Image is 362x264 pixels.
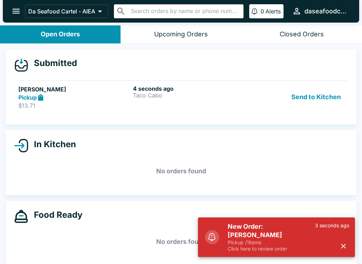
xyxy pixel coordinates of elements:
div: daseafoodcartel [304,7,348,16]
div: Open Orders [41,30,80,38]
p: Click here to review order [228,246,315,252]
button: open drawer [7,2,25,20]
button: Send to Kitchen [288,85,344,109]
h5: [PERSON_NAME] [18,85,130,94]
a: [PERSON_NAME]Pickup$13.714 seconds agoTaco CaboSend to Kitchen [14,80,348,114]
p: Taco Cabo [133,92,245,98]
div: Closed Orders [280,30,324,38]
p: 3 seconds ago [315,222,349,229]
div: Upcoming Orders [154,30,208,38]
p: $13.71 [18,102,130,109]
button: Da Seafood Cartel - AIEA [25,5,108,18]
p: Pickup / 1 items [228,239,315,246]
h6: 4 seconds ago [133,85,245,92]
h4: Submitted [28,58,77,68]
p: Alerts [265,8,281,15]
p: 0 [261,8,264,15]
button: daseafoodcartel [289,4,351,19]
p: Da Seafood Cartel - AIEA [28,8,95,15]
input: Search orders by name or phone number [129,6,240,16]
h5: No orders found [14,229,348,254]
h4: Food Ready [28,210,82,220]
h5: No orders found [14,158,348,184]
strong: Pickup [18,94,37,101]
h4: In Kitchen [28,139,76,150]
h5: New Order: [PERSON_NAME] [228,222,315,239]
